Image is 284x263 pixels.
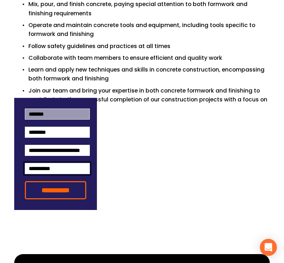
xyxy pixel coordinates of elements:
[28,21,270,39] p: Operate and maintain concrete tools and equipment, including tools specific to formwork and finis...
[28,53,270,62] p: Collaborate with team members to ensure efficient and quality work
[28,65,270,83] p: Learn and apply new techniques and skills in concrete construction, encompassing both formwork an...
[260,239,277,256] div: Open Intercom Messenger
[28,42,270,51] p: Follow safety guidelines and practices at all times
[28,86,270,113] p: Join our team and bring your expertise in both concrete formwork and finishing to contribute to t...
